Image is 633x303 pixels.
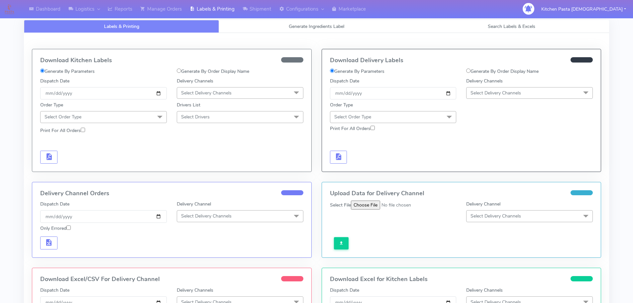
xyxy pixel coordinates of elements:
input: Only Errored [66,226,71,230]
button: Kitchen Pasta [DEMOGRAPHIC_DATA] [536,2,631,16]
input: Generate By Order Display Name [177,69,181,73]
label: Order Type [40,101,63,108]
span: Select Order Type [334,114,371,120]
h4: Delivery Channel Orders [40,190,303,197]
label: Generate By Parameters [330,68,384,75]
label: Delivery Channel [466,201,500,208]
label: Delivery Channels [466,287,503,294]
span: Select Drivers [181,114,210,120]
h4: Upload Data for Delivery Channel [330,190,593,197]
input: Print For All Orders [81,128,85,132]
label: Print For All Orders [330,125,375,132]
label: Only Errored [40,225,71,232]
input: Print For All Orders [370,126,375,130]
h4: Download Excel for Kitchen Labels [330,276,593,283]
h4: Download Kitchen Labels [40,57,303,64]
span: Select Delivery Channels [181,213,232,219]
span: Generate Ingredients Label [289,23,344,30]
span: Select Delivery Channels [471,213,521,219]
label: Dispatch Date [40,201,69,208]
label: Generate By Order Display Name [177,68,249,75]
label: Dispatch Date [40,287,69,294]
label: Delivery Channels [177,77,213,84]
label: Generate By Order Display Name [466,68,539,75]
label: Dispatch Date [330,287,359,294]
label: Drivers List [177,101,200,108]
span: Select Delivery Channels [471,90,521,96]
label: Delivery Channel [177,201,211,208]
ul: Tabs [24,20,609,33]
label: Delivery Channels [466,77,503,84]
label: Dispatch Date [40,77,69,84]
label: Order Type [330,101,353,108]
input: Generate By Parameters [330,69,334,73]
input: Generate By Order Display Name [466,69,471,73]
label: Select File [330,202,351,209]
label: Generate By Parameters [40,68,95,75]
span: Select Order Type [45,114,81,120]
label: Delivery Channels [177,287,213,294]
span: Labels & Printing [104,23,139,30]
h4: Download Delivery Labels [330,57,593,64]
label: Dispatch Date [330,77,359,84]
h4: Download Excel/CSV For Delivery Channel [40,276,303,283]
span: Search Labels & Excels [488,23,535,30]
input: Generate By Parameters [40,69,45,73]
span: Select Delivery Channels [181,90,232,96]
label: Print For All Orders [40,127,85,134]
